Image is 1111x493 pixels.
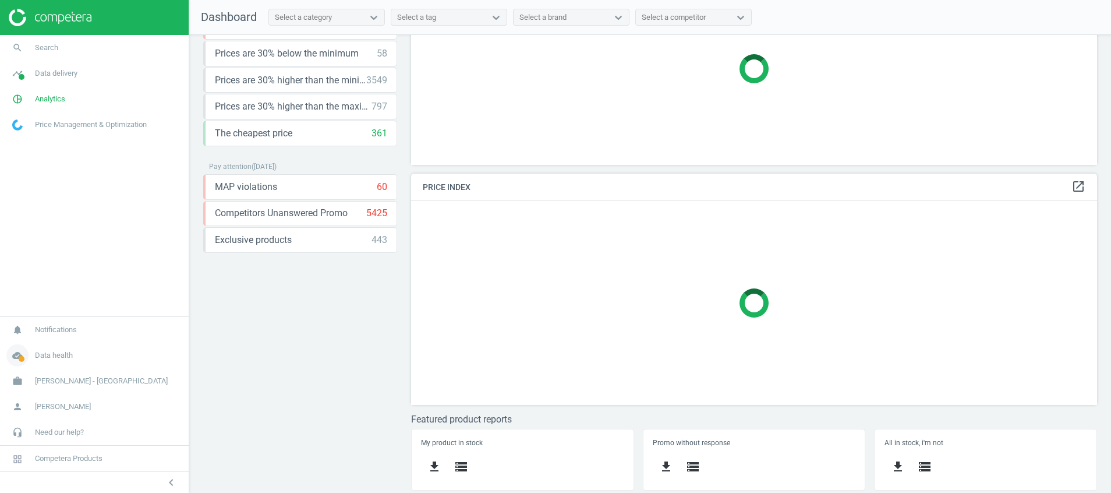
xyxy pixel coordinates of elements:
i: person [6,396,29,418]
span: Competera Products [35,453,102,464]
i: get_app [427,460,441,474]
span: Analytics [35,94,65,104]
img: wGWNvw8QSZomAAAAABJRU5ErkJggg== [12,119,23,131]
i: get_app [891,460,905,474]
h4: Price Index [411,174,1097,201]
div: Select a tag [397,12,436,23]
h5: All in stock, i'm not [884,439,1087,447]
div: 58 [377,47,387,60]
i: get_app [659,460,673,474]
h3: Featured product reports [411,414,1097,425]
div: Select a competitor [642,12,706,23]
span: Exclusive products [215,234,292,246]
button: get_app [421,453,448,481]
button: storage [911,453,938,481]
div: 361 [371,127,387,140]
img: ajHJNr6hYgQAAAAASUVORK5CYII= [9,9,91,26]
span: Pay attention [209,163,252,171]
span: Price Management & Optimization [35,119,147,130]
h5: My product in stock [421,439,624,447]
div: 3549 [366,74,387,87]
span: Dashboard [201,10,257,24]
span: Prices are 30% below the minimum [215,47,359,60]
div: 797 [371,100,387,113]
span: Prices are 30% higher than the maximal [215,100,371,113]
a: open_in_new [1071,179,1085,195]
i: chevron_left [164,476,178,490]
button: chevron_left [157,475,186,490]
i: storage [454,460,468,474]
button: storage [448,453,475,481]
span: Competitors Unanswered Promo [215,207,348,220]
i: search [6,37,29,59]
div: 443 [371,234,387,246]
span: ( [DATE] ) [252,163,277,171]
span: [PERSON_NAME] [35,402,91,412]
span: Need our help? [35,427,84,438]
span: Data health [35,350,73,361]
h5: Promo without response [653,439,855,447]
button: get_app [884,453,911,481]
i: work [6,370,29,392]
i: pie_chart_outlined [6,88,29,110]
div: Select a brand [519,12,567,23]
i: cloud_done [6,344,29,367]
i: storage [918,460,932,474]
span: Search [35,43,58,53]
span: [PERSON_NAME] - [GEOGRAPHIC_DATA] [35,376,168,386]
span: Notifications [35,325,77,335]
div: Select a category [275,12,332,23]
span: The cheapest price [215,127,292,140]
button: get_app [653,453,680,481]
i: notifications [6,319,29,341]
i: open_in_new [1071,179,1085,193]
span: Prices are 30% higher than the minimum [215,74,366,87]
div: 5425 [366,207,387,220]
i: timeline [6,62,29,84]
i: headset_mic [6,421,29,443]
i: storage [686,460,700,474]
div: 60 [377,181,387,193]
span: Data delivery [35,68,77,79]
span: MAP violations [215,181,277,193]
button: storage [680,453,706,481]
